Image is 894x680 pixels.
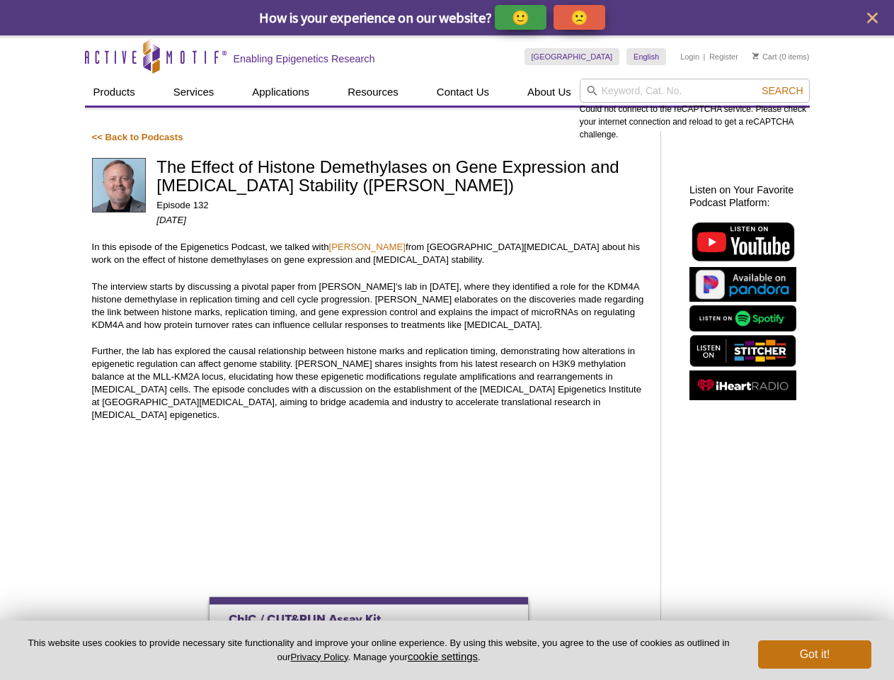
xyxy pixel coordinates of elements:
a: English [626,48,666,65]
h1: The Effect of Histone Demethylases on Gene Expression and [MEDICAL_DATA] Stability ([PERSON_NAME]) [156,158,646,197]
a: Contact Us [428,79,498,106]
button: close [864,9,881,27]
a: Resources [339,79,407,106]
a: [PERSON_NAME] [329,242,406,252]
img: Your Cart [752,52,759,59]
img: Listen on YouTube [689,220,796,263]
li: (0 items) [752,48,810,65]
em: [DATE] [156,215,186,225]
a: Register [709,52,738,62]
input: Keyword, Cat. No. [580,79,810,103]
a: Cart [752,52,777,62]
a: Login [680,52,699,62]
div: Could not connect to the reCAPTCHA service. Please check your internet connection and reload to g... [580,79,810,141]
img: Listen on Pandora [689,267,796,302]
img: Listen on iHeartRadio [689,370,796,401]
a: About Us [519,79,580,106]
li: | [704,48,706,65]
h2: Listen on Your Favorite Podcast Platform: [689,183,803,209]
img: Listen on Stitcher [689,335,796,367]
span: How is your experience on our website? [259,8,492,26]
iframe: Intercom live chat [846,632,880,666]
p: 🙁 [571,8,588,26]
a: << Back to Podcasts [92,132,183,142]
a: Products [85,79,144,106]
h2: Enabling Epigenetics Research [234,52,375,65]
p: The interview starts by discussing a pivotal paper from [PERSON_NAME]'s lab in [DATE], where they... [92,280,646,331]
a: Services [165,79,223,106]
p: This website uses cookies to provide necessary site functionality and improve your online experie... [23,637,735,664]
iframe: The Effect of Histone Demethylases on Gene Expression and Cancer Cell Stability (Johnathan Whetst... [92,436,646,542]
a: Applications [243,79,318,106]
p: Further, the lab has explored the causal relationship between histone marks and replication timin... [92,345,646,421]
img: Listen on Spotify [689,305,796,331]
p: In this episode of the Epigenetics Podcast, we talked with from [GEOGRAPHIC_DATA][MEDICAL_DATA] a... [92,241,646,266]
button: Search [757,84,807,97]
img: Johnathan Whetstine [92,158,147,212]
a: [GEOGRAPHIC_DATA] [525,48,620,65]
span: Search [762,85,803,96]
p: 🙂 [512,8,529,26]
a: Privacy Policy [290,652,348,662]
button: cookie settings [408,650,478,662]
p: Episode 132 [156,199,646,212]
button: Got it! [758,640,871,669]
